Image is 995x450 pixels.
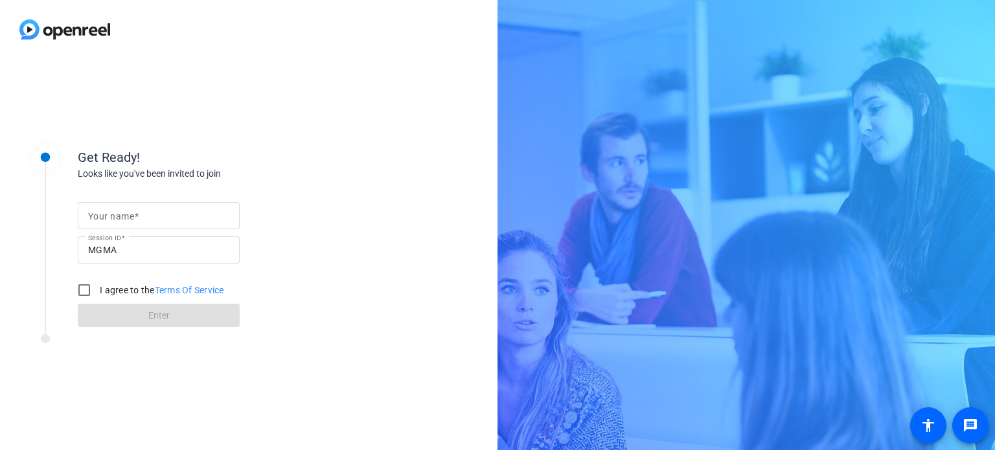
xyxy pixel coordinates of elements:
mat-label: Session ID [88,234,121,242]
div: Get Ready! [78,148,337,167]
a: Terms Of Service [155,285,224,295]
mat-label: Your name [88,211,134,221]
label: I agree to the [97,284,224,297]
div: Looks like you've been invited to join [78,167,337,181]
mat-icon: message [963,418,978,433]
mat-icon: accessibility [921,418,936,433]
